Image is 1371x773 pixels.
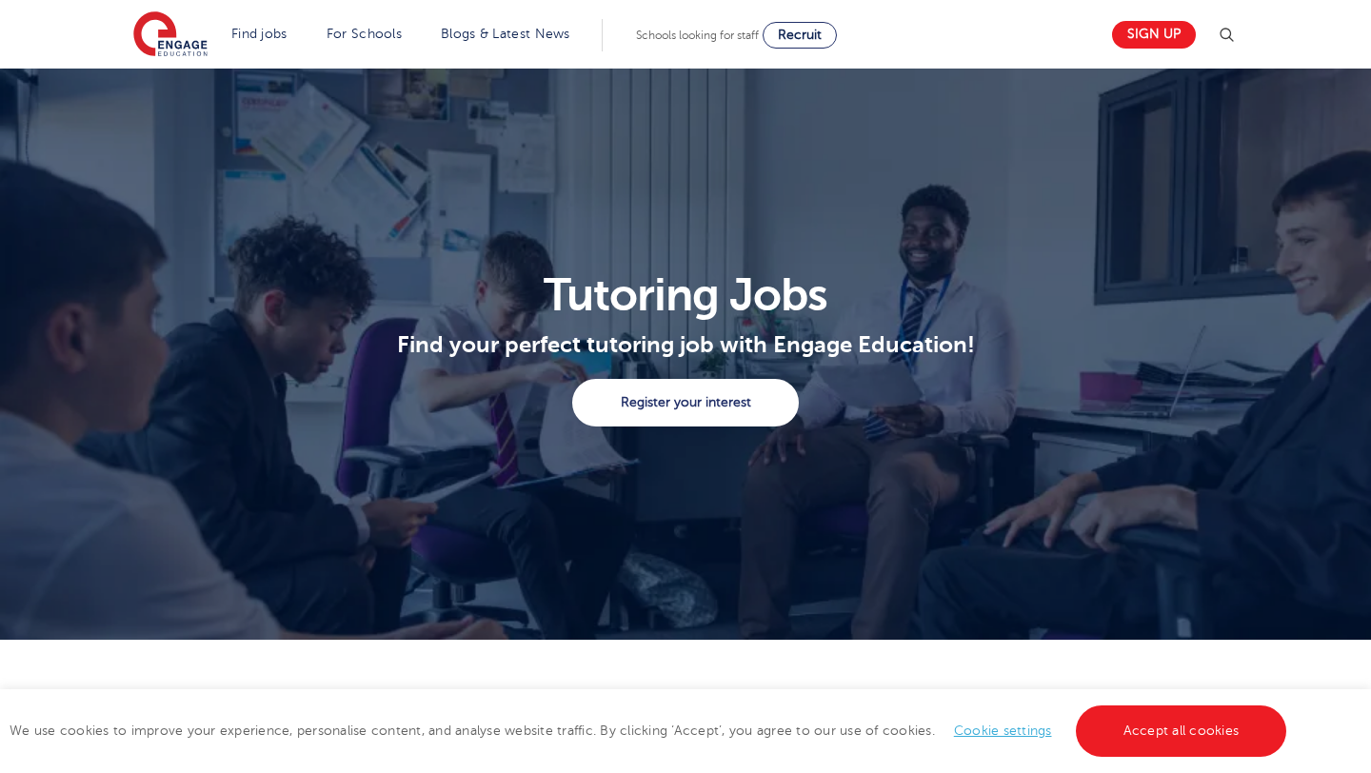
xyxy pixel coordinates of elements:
a: Register your interest [572,379,799,426]
a: Recruit [763,22,837,49]
span: We use cookies to improve your experience, personalise content, and analyse website traffic. By c... [10,723,1291,738]
h1: Tutoring Jobs [123,272,1249,318]
a: Accept all cookies [1076,705,1287,757]
a: Blogs & Latest News [441,27,570,41]
a: Cookie settings [954,723,1052,738]
span: Recruit [778,28,822,42]
a: Find jobs [231,27,288,41]
img: Engage Education [133,11,208,59]
a: Sign up [1112,21,1196,49]
span: Schools looking for staff [636,29,759,42]
p: Find your perfect tutoring job with Engage Education! [123,327,1249,364]
a: For Schools [327,27,402,41]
